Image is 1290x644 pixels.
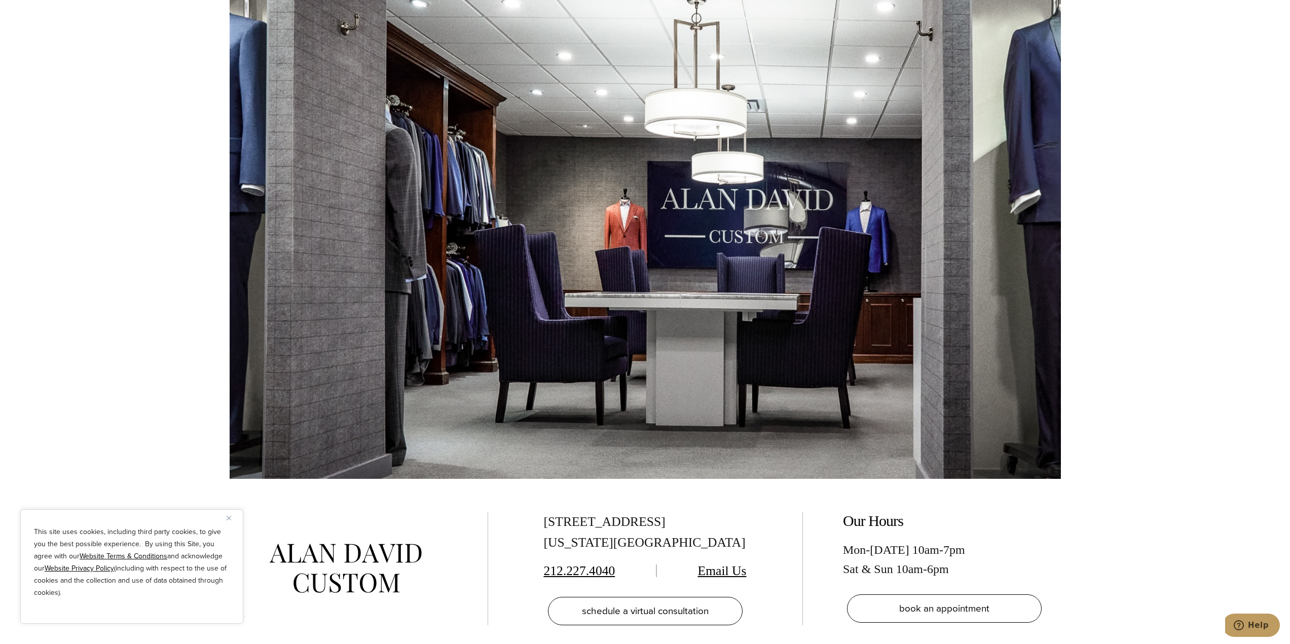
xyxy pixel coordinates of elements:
[544,563,615,578] a: 212.227.4040
[548,597,743,625] a: schedule a virtual consultation
[45,563,114,574] a: Website Privacy Policy
[34,526,230,599] p: This site uses cookies, including third party cookies, to give you the best possible experience. ...
[843,512,1046,530] h2: Our Hours
[899,601,989,616] span: book an appointment
[227,516,231,520] img: Close
[270,544,422,593] img: alan david custom
[582,603,709,618] span: schedule a virtual consultation
[80,551,167,561] a: Website Terms & Conditions
[843,540,1046,579] div: Mon-[DATE] 10am-7pm Sat & Sun 10am-6pm
[227,512,239,524] button: Close
[544,512,747,553] div: [STREET_ADDRESS] [US_STATE][GEOGRAPHIC_DATA]
[847,594,1042,623] a: book an appointment
[698,563,747,578] a: Email Us
[1225,614,1280,639] iframe: Opens a widget where you can chat to one of our agents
